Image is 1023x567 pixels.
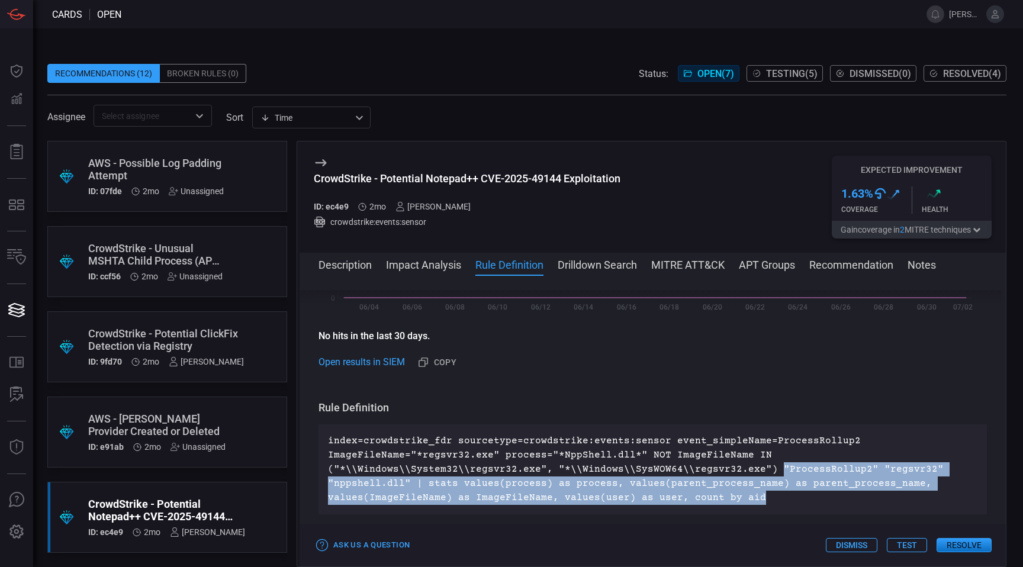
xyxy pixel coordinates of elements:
[170,527,245,537] div: [PERSON_NAME]
[2,381,31,409] button: ALERT ANALYSIS
[88,242,223,267] div: CrowdStrike - Unusual MSHTA Child Process (APT 29, FIN7, Muddy Waters)
[144,527,160,537] span: Jul 01, 2025 8:00 AM
[328,434,977,505] p: index=crowdstrike_fdr sourcetype=crowdstrike:events:sensor event_simpleName=ProcessRollup2 ImageF...
[2,243,31,272] button: Inventory
[314,216,620,228] div: crowdstrike:events:sensor
[697,68,734,79] span: Open ( 7 )
[170,442,226,452] div: Unassigned
[319,401,987,415] h3: Rule Definition
[678,65,739,82] button: Open(7)
[937,538,992,552] button: Resolve
[319,330,430,342] strong: No hits in the last 30 days.
[160,64,246,83] div: Broken Rules (0)
[922,205,992,214] div: Health
[850,68,911,79] span: Dismissed ( 0 )
[2,349,31,377] button: Rule Catalog
[314,202,349,211] h5: ID: ec4e9
[144,442,161,452] span: Jul 09, 2025 3:43 AM
[908,257,936,271] button: Notes
[88,527,123,537] h5: ID: ec4e9
[88,498,245,523] div: CrowdStrike - Potential Notepad++ CVE-2025-49144 Exploitation
[260,112,352,124] div: Time
[841,205,912,214] div: Coverage
[832,165,992,175] h5: Expected Improvement
[88,413,226,437] div: AWS - SAML Provider Created or Deleted
[314,172,620,185] div: CrowdStrike - Potential Notepad++ CVE-2025-49144 Exploitation
[191,108,208,124] button: Open
[386,257,461,271] button: Impact Analysis
[2,138,31,166] button: Reports
[52,9,82,20] span: Cards
[143,357,159,366] span: Jul 09, 2025 4:06 AM
[88,186,122,196] h5: ID: 07fde
[319,257,372,271] button: Description
[47,64,160,83] div: Recommendations (12)
[395,202,471,211] div: [PERSON_NAME]
[475,257,543,271] button: Rule Definition
[88,157,224,182] div: AWS - Possible Log Padding Attempt
[651,257,725,271] button: MITRE ATT&CK
[143,186,159,196] span: Jul 16, 2025 7:51 AM
[2,518,31,546] button: Preferences
[414,353,461,372] button: Copy
[88,442,124,452] h5: ID: e91ab
[747,65,823,82] button: Testing(5)
[88,327,244,352] div: CrowdStrike - Potential ClickFix Detection via Registry
[558,257,637,271] button: Drilldown Search
[2,57,31,85] button: Dashboard
[97,108,189,123] input: Select assignee
[169,357,244,366] div: [PERSON_NAME]
[2,85,31,114] button: Detections
[841,186,873,201] h3: 1.63 %
[826,538,877,552] button: Dismiss
[739,257,795,271] button: APT Groups
[809,257,893,271] button: Recommendation
[88,272,121,281] h5: ID: ccf56
[900,225,905,234] span: 2
[943,68,1001,79] span: Resolved ( 4 )
[169,186,224,196] div: Unassigned
[97,9,121,20] span: open
[2,433,31,462] button: Threat Intelligence
[2,191,31,219] button: MITRE - Detection Posture
[141,272,158,281] span: Jul 09, 2025 4:08 AM
[369,202,386,211] span: Jul 01, 2025 8:00 AM
[314,536,413,555] button: Ask Us a Question
[766,68,818,79] span: Testing ( 5 )
[226,112,243,123] label: sort
[88,357,122,366] h5: ID: 9fd70
[832,221,992,239] button: Gaincoverage in2MITRE techniques
[2,296,31,324] button: Cards
[887,538,927,552] button: Test
[168,272,223,281] div: Unassigned
[319,355,405,369] a: Open results in SIEM
[830,65,916,82] button: Dismissed(0)
[924,65,1006,82] button: Resolved(4)
[639,68,668,79] span: Status:
[949,9,982,19] span: [PERSON_NAME].[PERSON_NAME]
[2,486,31,514] button: Ask Us A Question
[47,111,85,123] span: Assignee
